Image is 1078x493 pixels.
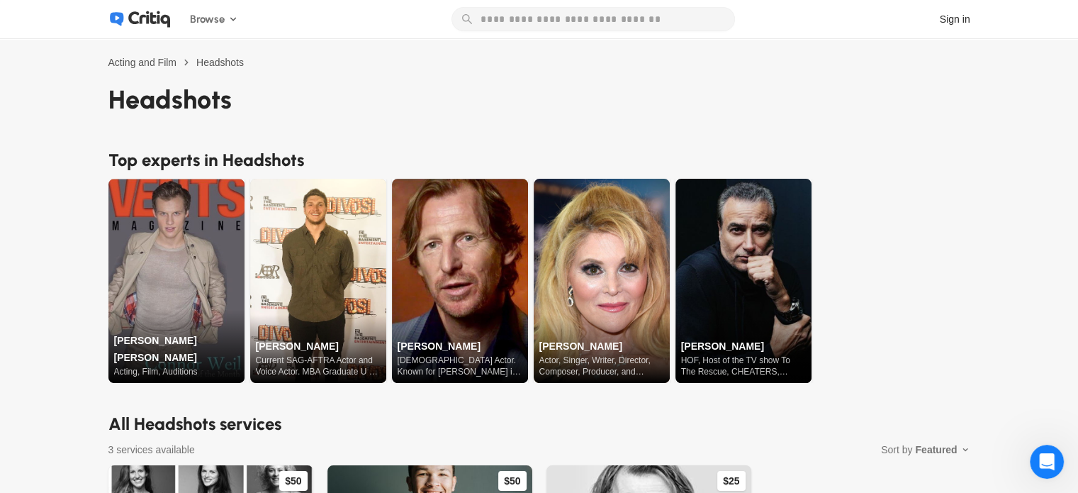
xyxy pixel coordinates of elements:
[279,471,307,491] div: $50
[915,443,957,457] span: Featured
[392,179,528,383] a: [PERSON_NAME][DEMOGRAPHIC_DATA] Actor. Known for [PERSON_NAME] in The Walking [DOMAIN_NAME] backg...
[108,443,195,457] span: 3 services available
[108,57,176,68] span: Acting and Film
[250,179,386,383] a: [PERSON_NAME]Current SAG-AFTRA Actor and Voice Actor. MBA Graduate U of [US_STATE] and the Americ...
[250,179,386,383] img: File
[108,179,245,383] img: File
[717,471,745,491] div: $25
[392,179,528,383] img: File
[881,443,912,457] span: Sort by
[108,148,970,173] h2: Top experts in Headshots
[196,57,244,68] span: Headshots
[108,411,970,437] h2: All Headshots services
[108,81,970,119] h1: Headshots
[675,179,812,383] img: File
[1030,445,1064,479] iframe: Intercom live chat
[675,179,812,383] a: [PERSON_NAME]HOF, Host of the TV show To The Rescue, CHEATERS, Sports Illustrated Man of the Year...
[940,12,970,27] div: Sign in
[190,11,225,28] span: Browse
[498,471,526,491] div: $50
[534,179,670,383] a: [PERSON_NAME]Actor, Singer, Writer, Director, Composer, Producer, and Businesswoman
[534,179,670,383] img: File
[108,179,245,383] a: [PERSON_NAME] [PERSON_NAME]Acting, Film, Auditions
